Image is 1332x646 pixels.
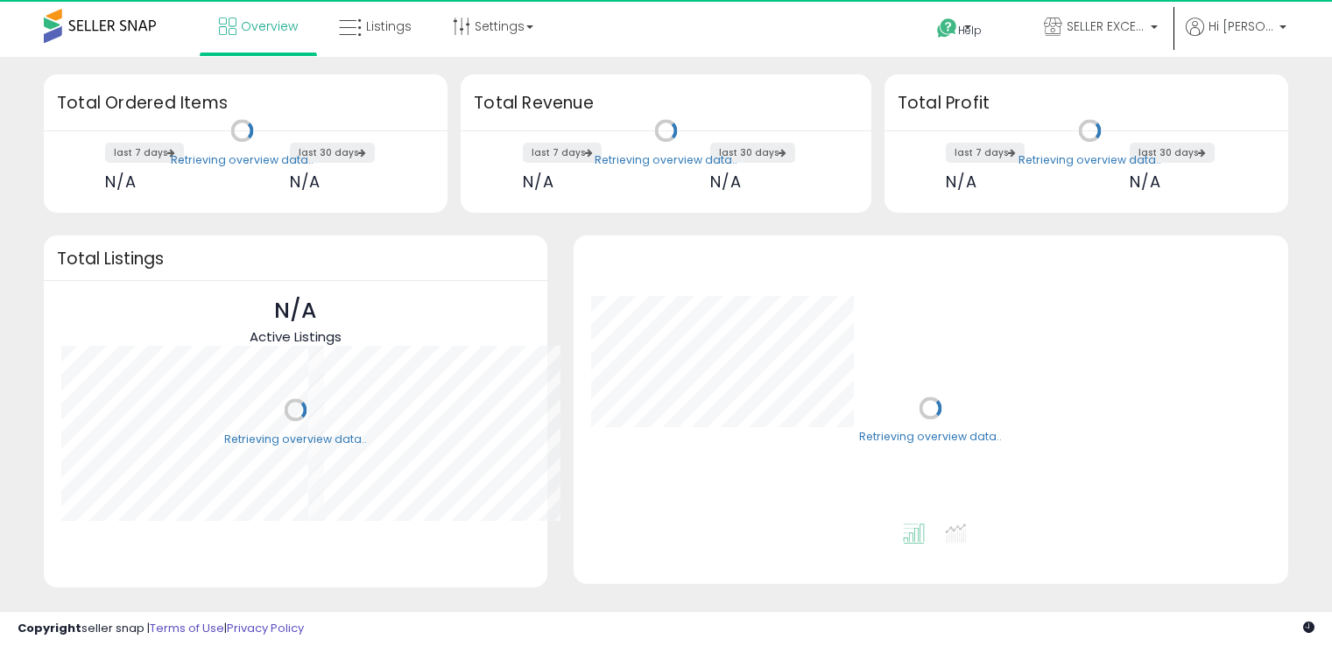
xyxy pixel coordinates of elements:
[150,620,224,636] a: Terms of Use
[18,620,81,636] strong: Copyright
[936,18,958,39] i: Get Help
[595,152,737,168] div: Retrieving overview data..
[18,621,304,637] div: seller snap | |
[227,620,304,636] a: Privacy Policy
[366,18,412,35] span: Listings
[1018,152,1161,168] div: Retrieving overview data..
[1186,18,1286,57] a: Hi [PERSON_NAME]
[241,18,298,35] span: Overview
[224,432,367,447] div: Retrieving overview data..
[958,23,982,38] span: Help
[1067,18,1145,35] span: SELLER EXCELLENCE
[923,4,1016,57] a: Help
[859,430,1002,446] div: Retrieving overview data..
[1209,18,1274,35] span: Hi [PERSON_NAME]
[171,152,314,168] div: Retrieving overview data..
